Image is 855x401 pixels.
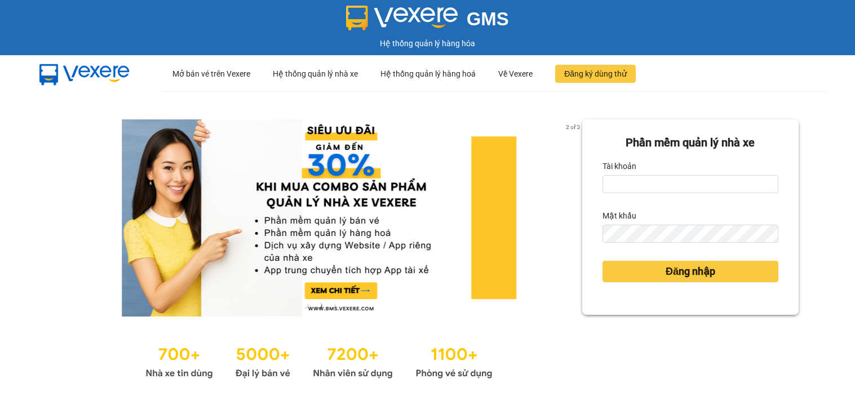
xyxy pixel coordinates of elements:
img: Statistics.png [145,339,493,382]
li: slide item 1 [303,303,308,308]
div: Hệ thống quản lý hàng hoá [380,56,476,92]
li: slide item 3 [330,303,335,308]
span: Đăng nhập [666,264,715,279]
p: 2 of 3 [562,119,582,134]
label: Mật khẩu [603,207,636,225]
input: Mật khẩu [603,225,778,243]
button: Đăng ký dùng thử [555,65,636,83]
button: next slide / item [566,119,582,317]
a: GMS [346,17,509,26]
div: Mở bán vé trên Vexere [172,56,250,92]
span: Đăng ký dùng thử [564,68,627,80]
div: Phần mềm quản lý nhà xe [603,134,778,152]
span: GMS [467,8,509,29]
div: Hệ thống quản lý hàng hóa [3,37,852,50]
div: Hệ thống quản lý nhà xe [273,56,358,92]
button: Đăng nhập [603,261,778,282]
img: logo 2 [346,6,458,30]
div: Về Vexere [498,56,533,92]
li: slide item 2 [317,303,321,308]
img: mbUUG5Q.png [28,55,141,92]
input: Tài khoản [603,175,778,193]
label: Tài khoản [603,157,636,175]
button: previous slide / item [56,119,72,317]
